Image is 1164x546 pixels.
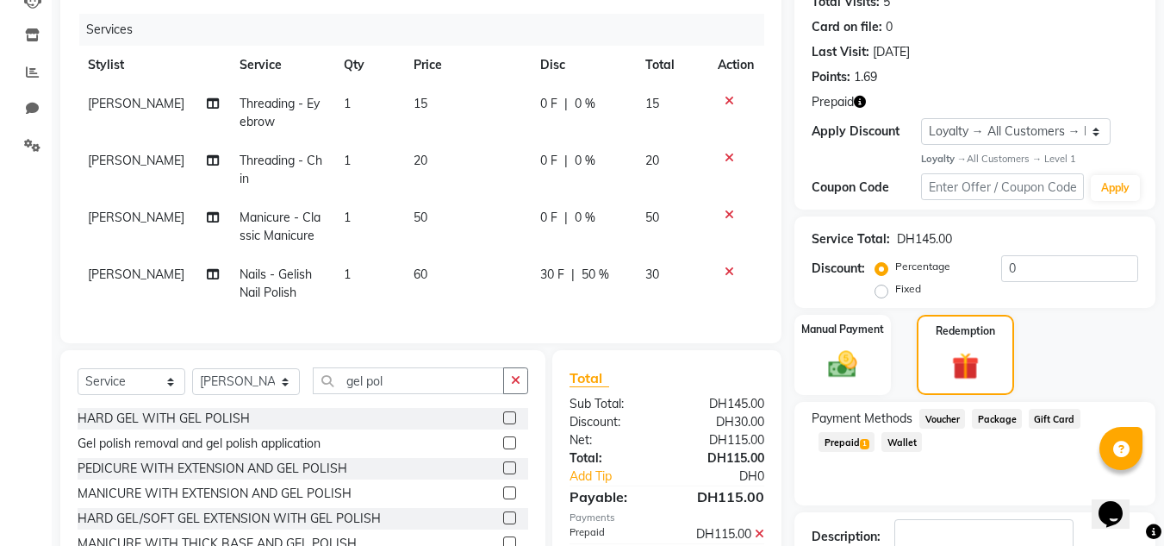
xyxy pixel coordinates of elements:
[414,96,427,111] span: 15
[344,267,351,282] span: 1
[240,210,321,243] span: Manicure - Classic Manicure
[881,432,922,452] span: Wallet
[575,209,595,227] span: 0 %
[88,96,184,111] span: [PERSON_NAME]
[1091,175,1140,201] button: Apply
[540,152,557,170] span: 0 F
[812,230,890,248] div: Service Total:
[88,210,184,225] span: [PERSON_NAME]
[919,409,965,429] span: Voucher
[667,413,777,431] div: DH30.00
[667,431,777,449] div: DH115.00
[78,510,381,528] div: HARD GEL/SOFT GEL EXTENSION WITH GEL POLISH
[645,210,659,225] span: 50
[819,432,875,452] span: Prepaid
[667,395,777,413] div: DH145.00
[333,46,403,85] th: Qty
[667,449,777,468] div: DH115.00
[344,153,351,168] span: 1
[873,43,910,61] div: [DATE]
[557,431,667,449] div: Net:
[313,367,504,394] input: Search or Scan
[229,46,333,85] th: Service
[936,323,995,339] label: Redemption
[943,349,987,383] img: _gift.svg
[895,281,921,297] label: Fixed
[812,122,920,141] div: Apply Discount
[557,468,685,486] a: Add Tip
[645,153,659,168] span: 20
[645,267,659,282] span: 30
[667,486,777,507] div: DH115.00
[344,96,351,111] span: 1
[540,209,557,227] span: 0 F
[812,68,850,86] div: Points:
[78,460,347,478] div: PEDICURE WITH EXTENSION AND GEL POLISH
[921,152,1138,166] div: All Customers → Level 1
[812,528,881,546] div: Description:
[575,152,595,170] span: 0 %
[414,210,427,225] span: 50
[812,260,865,278] div: Discount:
[564,152,568,170] span: |
[88,267,184,282] span: [PERSON_NAME]
[403,46,530,85] th: Price
[819,348,866,380] img: _cash.svg
[564,95,568,113] span: |
[801,322,884,337] label: Manual Payment
[240,153,322,186] span: Threading - Chin
[921,153,967,165] strong: Loyalty →
[812,43,869,61] div: Last Visit:
[667,525,777,543] div: DH115.00
[854,68,877,86] div: 1.69
[557,413,667,431] div: Discount:
[812,410,912,428] span: Payment Methods
[645,96,659,111] span: 15
[812,179,920,197] div: Coupon Code
[240,267,312,300] span: Nails - Gelish Nail Polish
[88,153,184,168] span: [PERSON_NAME]
[570,511,764,525] div: Payments
[570,369,609,387] span: Total
[78,46,229,85] th: Stylist
[860,439,869,449] span: 1
[78,410,250,428] div: HARD GEL WITH GEL POLISH
[557,486,667,507] div: Payable:
[78,435,321,453] div: Gel polish removal and gel polish application
[78,485,352,503] div: MANICURE WITH EXTENSION AND GEL POLISH
[897,230,952,248] div: DH145.00
[564,209,568,227] span: |
[557,395,667,413] div: Sub Total:
[557,525,667,543] div: Prepaid
[530,46,635,85] th: Disc
[571,266,575,284] span: |
[344,210,351,225] span: 1
[707,46,764,85] th: Action
[414,153,427,168] span: 20
[240,96,320,129] span: Threading - Eyebrow
[540,266,564,284] span: 30 F
[582,266,609,284] span: 50 %
[540,95,557,113] span: 0 F
[575,95,595,113] span: 0 %
[686,468,778,486] div: DH0
[1029,409,1080,429] span: Gift Card
[812,18,882,36] div: Card on file:
[895,259,950,274] label: Percentage
[635,46,707,85] th: Total
[921,173,1084,200] input: Enter Offer / Coupon Code
[79,14,777,46] div: Services
[886,18,893,36] div: 0
[972,409,1022,429] span: Package
[414,267,427,282] span: 60
[812,93,854,111] span: Prepaid
[1092,477,1147,529] iframe: chat widget
[557,449,667,468] div: Total:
